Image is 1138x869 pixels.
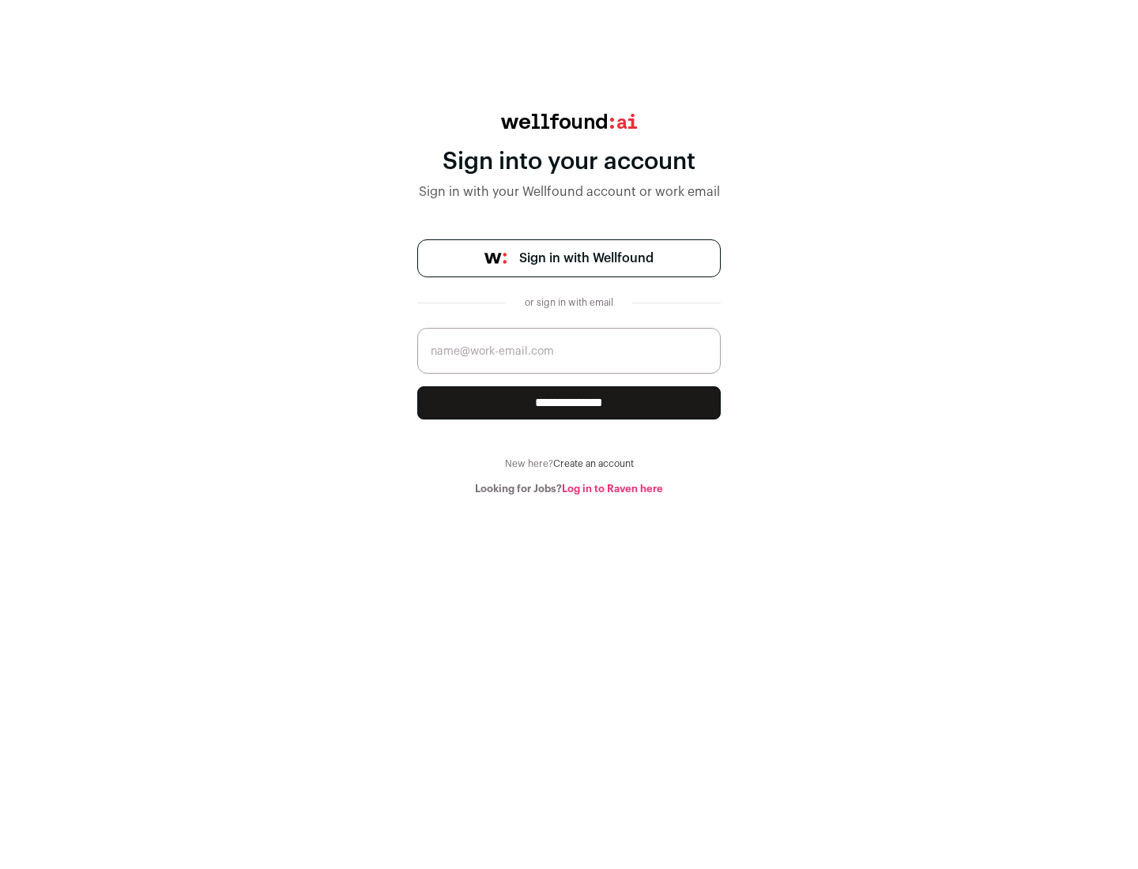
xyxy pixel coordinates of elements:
[501,114,637,129] img: wellfound:ai
[417,182,721,201] div: Sign in with your Wellfound account or work email
[562,483,663,494] a: Log in to Raven here
[484,253,507,264] img: wellfound-symbol-flush-black-fb3c872781a75f747ccb3a119075da62bfe97bd399995f84a933054e44a575c4.png
[417,328,721,374] input: name@work-email.com
[553,459,634,468] a: Create an account
[417,239,721,277] a: Sign in with Wellfound
[518,296,620,309] div: or sign in with email
[417,457,721,470] div: New here?
[519,249,654,268] span: Sign in with Wellfound
[417,148,721,176] div: Sign into your account
[417,483,721,495] div: Looking for Jobs?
